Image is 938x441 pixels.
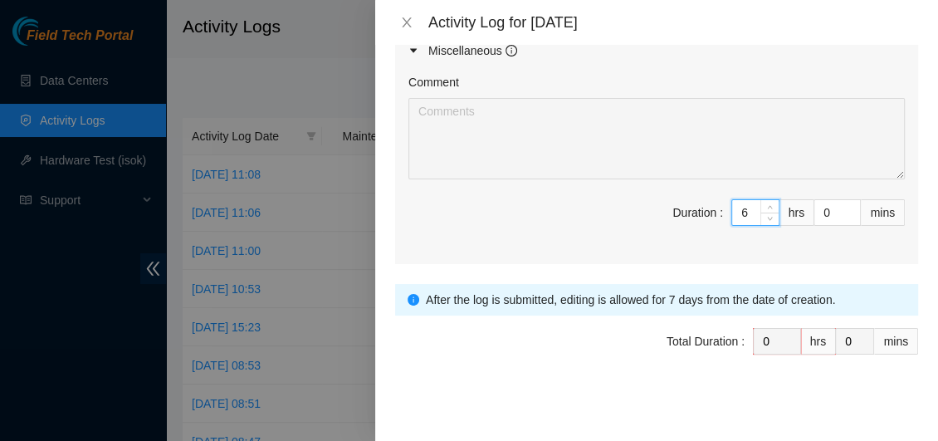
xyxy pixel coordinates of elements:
span: close [400,16,413,29]
span: Decrease Value [760,213,779,225]
span: info-circle [506,45,517,56]
div: mins [861,199,905,226]
span: Increase Value [760,200,779,213]
span: info-circle [408,294,419,306]
div: Activity Log for [DATE] [428,13,918,32]
div: Duration : [672,203,723,222]
div: hrs [801,328,836,355]
label: Comment [408,73,459,91]
div: Miscellaneous info-circle [395,32,918,70]
div: Miscellaneous [428,42,517,60]
div: hrs [779,199,814,226]
div: After the log is submitted, editing is allowed for 7 days from the date of creation. [426,291,906,309]
textarea: Comment [408,98,905,179]
div: mins [874,328,918,355]
span: caret-right [408,46,418,56]
div: Total Duration : [667,332,745,350]
span: up [765,202,775,212]
span: down [765,214,775,224]
button: Close [395,15,418,31]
